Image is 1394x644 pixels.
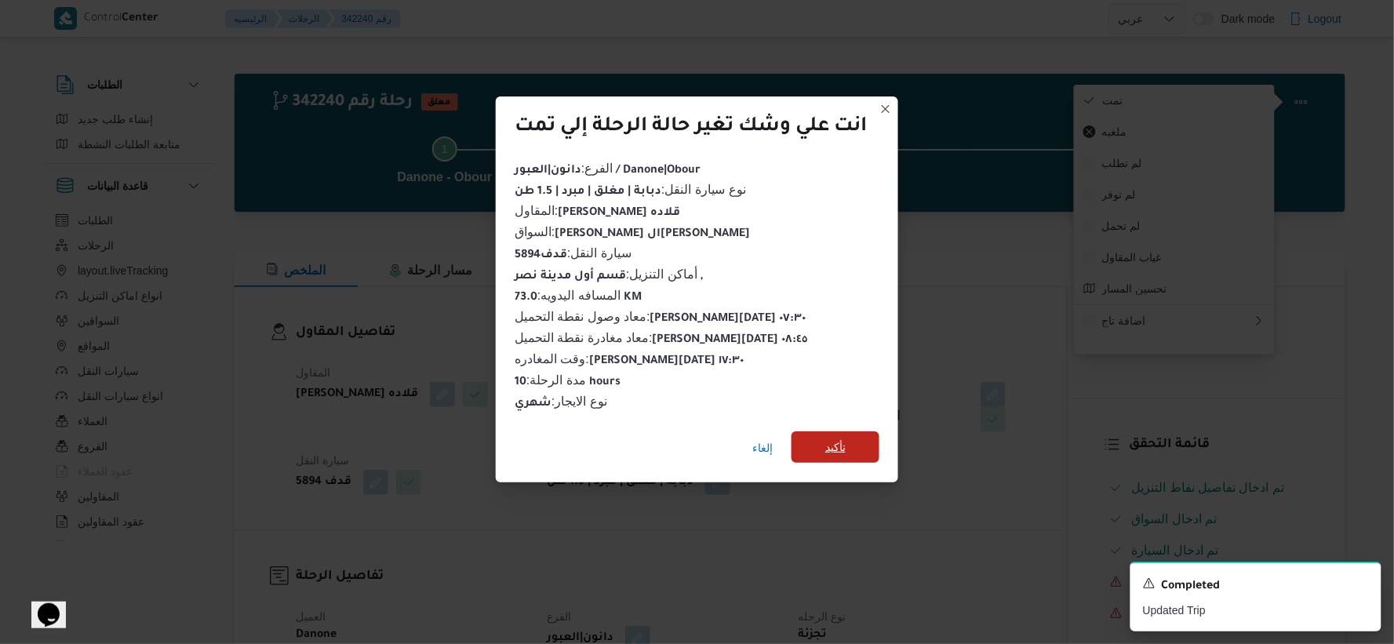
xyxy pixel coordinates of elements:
div: انت علي وشك تغير حالة الرحلة إلي تمت [515,115,867,140]
b: [PERSON_NAME] ال[PERSON_NAME] [555,228,750,241]
span: تأكيد [825,438,846,457]
b: 73.0 KM [515,292,642,304]
button: إلغاء [746,432,779,464]
p: Updated Trip [1143,602,1369,619]
button: تأكيد [792,431,879,463]
b: [PERSON_NAME][DATE] ٠٨:٤٥ [653,334,808,347]
b: [PERSON_NAME][DATE] ١٧:٣٠ [589,355,744,368]
span: المسافه اليدويه : [515,289,642,302]
span: مدة الرحلة : [515,373,621,387]
b: دانون|العبور / Danone|Obour [515,165,701,177]
b: 10 hours [515,377,621,389]
span: نوع الايجار : [515,395,607,408]
button: Closes this modal window [876,100,895,118]
span: وقت المغادره : [515,352,744,366]
span: المقاول : [515,204,680,217]
b: [PERSON_NAME][DATE] ٠٧:٣٠ [650,313,806,326]
b: دبابة | مغلق | مبرد | 1.5 طن [515,186,661,198]
b: قسم أول مدينة نصر , [515,271,703,283]
b: قدف5894 [515,249,567,262]
span: Completed [1162,577,1221,596]
span: إلغاء [752,438,773,457]
span: السواق : [515,225,750,238]
b: [PERSON_NAME] قلاده [558,207,680,220]
b: شهري [515,398,551,410]
iframe: chat widget [16,581,66,628]
div: Notification [1143,576,1369,596]
span: معاد مغادرة نقطة التحميل : [515,331,808,344]
span: معاد وصول نقطة التحميل : [515,310,806,323]
span: الفرع : [515,162,701,175]
span: سيارة النقل : [515,246,631,260]
span: نوع سيارة النقل : [515,183,746,196]
span: أماكن التنزيل : [515,267,703,281]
